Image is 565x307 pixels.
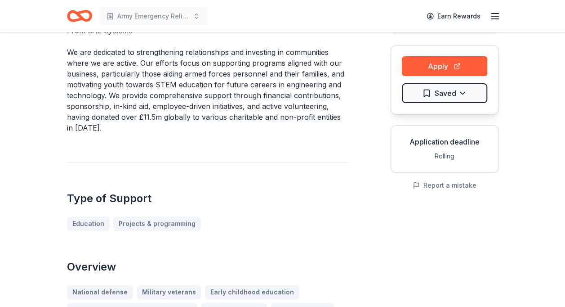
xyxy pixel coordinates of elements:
[398,151,491,162] div: Rolling
[67,191,347,206] h2: Type of Support
[99,7,207,25] button: Army Emergency Relief Annual Giving Campaign
[67,5,92,27] a: Home
[67,217,110,231] a: Education
[435,87,456,99] span: Saved
[402,83,487,103] button: Saved
[67,260,347,274] h2: Overview
[67,47,347,133] p: We are dedicated to strengthening relationships and investing in communities where we are active....
[402,56,487,76] button: Apply
[113,217,201,231] a: Projects & programming
[421,8,486,24] a: Earn Rewards
[413,180,476,191] button: Report a mistake
[117,11,189,22] span: Army Emergency Relief Annual Giving Campaign
[398,136,491,147] div: Application deadline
